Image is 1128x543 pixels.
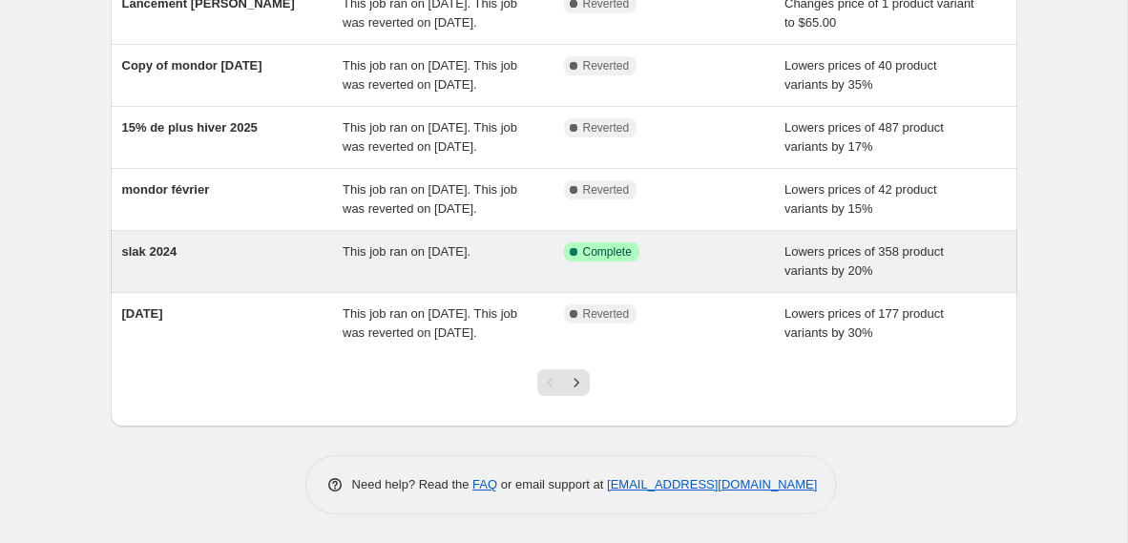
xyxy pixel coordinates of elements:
span: Lowers prices of 42 product variants by 15% [784,182,937,216]
span: Copy of mondor [DATE] [122,58,262,73]
span: Lowers prices of 487 product variants by 17% [784,120,944,154]
span: Reverted [583,120,630,136]
span: Lowers prices of 40 product variants by 35% [784,58,937,92]
span: This job ran on [DATE]. This job was reverted on [DATE]. [343,182,517,216]
span: Lowers prices of 358 product variants by 20% [784,244,944,278]
span: This job ran on [DATE]. This job was reverted on [DATE]. [343,306,517,340]
span: slak 2024 [122,244,178,259]
span: 15% de plus hiver 2025 [122,120,258,135]
span: This job ran on [DATE]. [343,244,470,259]
span: Need help? Read the [352,477,473,491]
span: or email support at [497,477,607,491]
a: FAQ [472,477,497,491]
span: This job ran on [DATE]. This job was reverted on [DATE]. [343,58,517,92]
span: Complete [583,244,632,260]
span: Reverted [583,58,630,73]
span: [DATE] [122,306,163,321]
span: Reverted [583,306,630,322]
nav: Pagination [537,369,590,396]
a: [EMAIL_ADDRESS][DOMAIN_NAME] [607,477,817,491]
span: Lowers prices of 177 product variants by 30% [784,306,944,340]
span: This job ran on [DATE]. This job was reverted on [DATE]. [343,120,517,154]
button: Next [563,369,590,396]
span: Reverted [583,182,630,198]
span: mondor février [122,182,210,197]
